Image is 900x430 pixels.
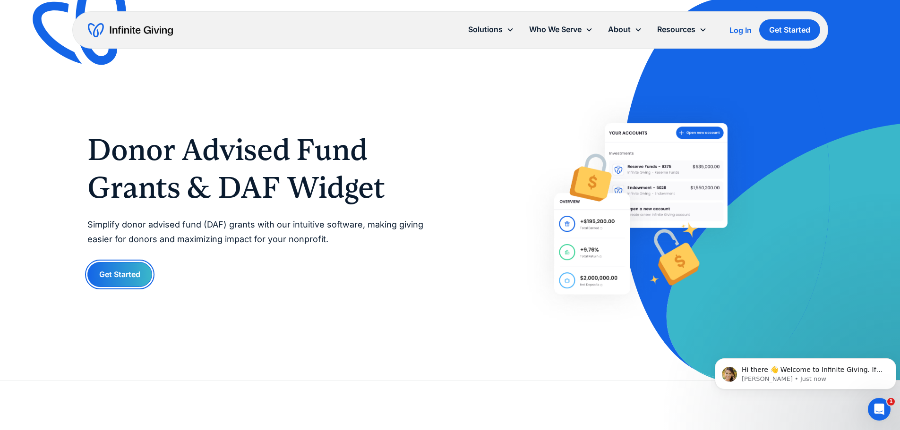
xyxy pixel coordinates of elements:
[729,25,752,36] a: Log In
[461,19,522,40] div: Solutions
[759,19,820,41] a: Get Started
[711,338,900,405] iframe: Intercom notifications message
[88,23,173,38] a: home
[608,23,631,36] div: About
[729,26,752,34] div: Log In
[657,23,695,36] div: Resources
[600,19,650,40] div: About
[522,19,600,40] div: Who We Serve
[868,398,891,421] iframe: Intercom live chat
[87,262,152,287] a: Get Started
[529,23,582,36] div: Who We Serve
[87,131,431,206] h1: Donor Advised Fund Grants & DAF Widget
[650,19,714,40] div: Resources
[887,398,895,405] span: 1
[522,91,760,327] img: Help donors easily give DAF grants to your nonprofit with Infinite Giving’s Donor Advised Fund so...
[468,23,503,36] div: Solutions
[87,218,431,246] p: Simplify donor advised fund (DAF) grants with our intuitive software, making giving easier for do...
